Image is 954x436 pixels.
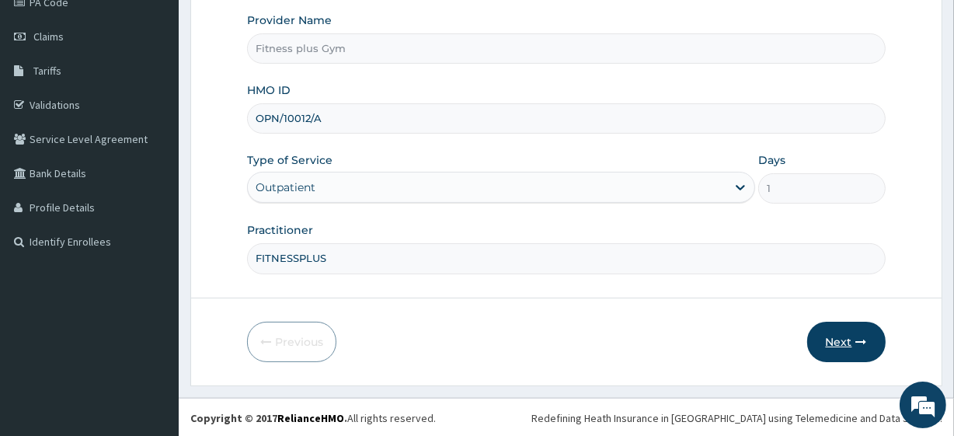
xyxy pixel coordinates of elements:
[247,222,313,238] label: Practitioner
[8,280,296,334] textarea: Type your message and hit 'Enter'
[247,243,885,274] input: Enter Name
[29,78,63,117] img: d_794563401_company_1708531726252_794563401
[81,87,261,107] div: Chat with us now
[247,322,336,362] button: Previous
[33,64,61,78] span: Tariffs
[807,322,886,362] button: Next
[190,411,347,425] strong: Copyright © 2017 .
[247,152,333,168] label: Type of Service
[90,124,214,281] span: We're online!
[247,12,332,28] label: Provider Name
[247,82,291,98] label: HMO ID
[33,30,64,44] span: Claims
[277,411,344,425] a: RelianceHMO
[758,152,785,168] label: Days
[531,410,942,426] div: Redefining Heath Insurance in [GEOGRAPHIC_DATA] using Telemedicine and Data Science!
[247,103,885,134] input: Enter HMO ID
[255,8,292,45] div: Minimize live chat window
